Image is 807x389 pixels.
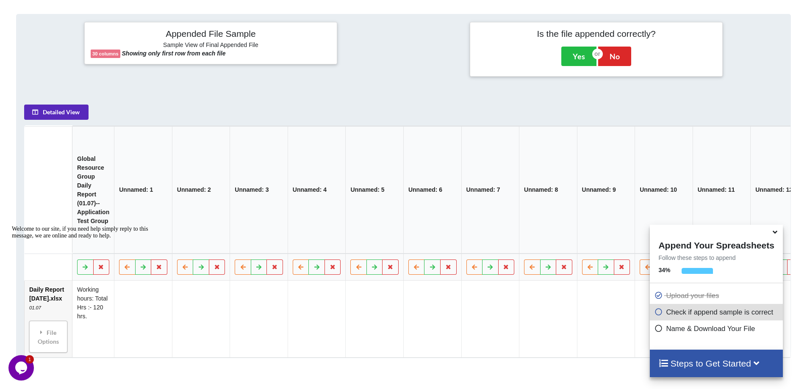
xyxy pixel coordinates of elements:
button: Detailed View [24,105,89,120]
th: Unnamed: 1 [114,126,172,254]
p: Name & Download Your File [654,323,780,334]
th: Unnamed: 9 [577,126,635,254]
h4: Appended File Sample [91,28,331,40]
button: No [598,47,631,66]
th: Unnamed: 3 [230,126,288,254]
h4: Append Your Spreadsheets [650,238,782,251]
th: Unnamed: 2 [172,126,230,254]
th: Unnamed: 10 [635,126,693,254]
b: Showing only first row from each file [122,50,226,57]
iframe: chat widget [8,355,36,381]
span: Welcome to our site, if you need help simply reply to this message, we are online and ready to help. [3,3,140,17]
th: Unnamed: 8 [519,126,577,254]
th: Unnamed: 7 [461,126,519,254]
th: Unnamed: 5 [346,126,404,254]
h4: Is the file appended correctly? [476,28,716,39]
p: Check if append sample is correct [654,307,780,317]
th: Unnamed: 11 [693,126,751,254]
b: 34 % [658,267,670,273]
th: Unnamed: 4 [288,126,346,254]
th: Global Resource Group Daily Report (01.07)-- Application Test Group [72,126,114,254]
b: 30 columns [92,51,119,56]
iframe: chat widget [8,222,161,351]
h6: Sample View of Final Appended File [91,41,331,50]
h4: Steps to Get Started [658,358,774,369]
div: Welcome to our site, if you need help simply reply to this message, we are online and ready to help. [3,3,156,17]
th: Unnamed: 6 [403,126,461,254]
button: Yes [561,47,596,66]
p: Upload your files [654,290,780,301]
p: Follow these steps to append [650,254,782,262]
